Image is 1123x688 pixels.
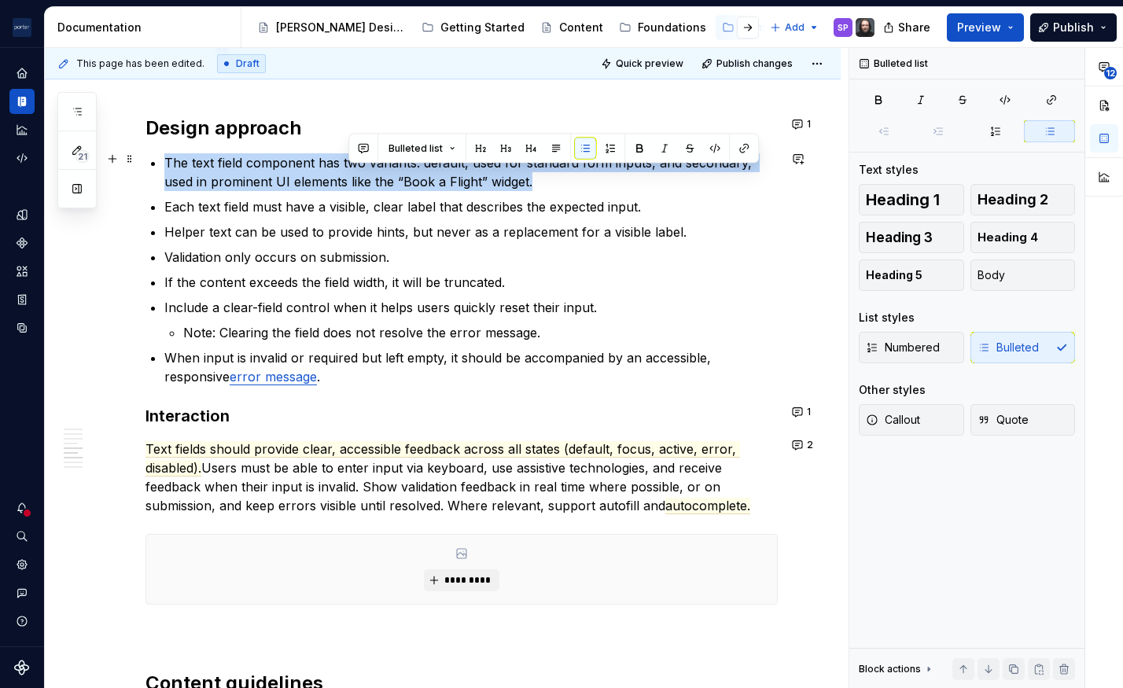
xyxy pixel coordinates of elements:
button: Bulleted list [381,138,462,160]
button: 1 [787,401,818,423]
span: Draft [236,57,260,70]
button: Quick preview [596,53,690,75]
img: f0306bc8-3074-41fb-b11c-7d2e8671d5eb.png [13,18,31,37]
a: [PERSON_NAME] Design [251,15,412,40]
div: Content [559,20,603,35]
span: Quick preview [616,57,683,70]
div: Block actions [859,658,935,680]
a: Analytics [9,117,35,142]
a: Content [534,15,609,40]
span: Bulleted list [388,142,443,155]
a: Documentation [9,89,35,114]
a: Assets [9,259,35,284]
span: Heading 1 [866,192,940,208]
div: Page tree [251,12,762,43]
div: Notifications [9,495,35,521]
span: Share [898,20,930,35]
span: Publish [1053,20,1094,35]
button: Publish [1030,13,1117,42]
button: Heading 3 [859,222,964,253]
commenthighlight: Each text field must have a visible, clear label that describes the expected input. [164,199,641,215]
a: Storybook stories [9,287,35,312]
a: Foundations [613,15,712,40]
a: Components [9,230,35,256]
h3: Interaction [145,405,778,427]
span: Add [785,21,805,34]
commenthighlight: Validation only occurs on submission. [164,249,389,265]
span: Heading 5 [866,267,922,283]
h2: Design approach [145,116,778,141]
span: 21 [75,150,90,163]
span: 1 [807,406,811,418]
span: 1 [807,118,811,131]
div: [PERSON_NAME] Design [276,20,406,35]
button: Numbered [859,332,964,363]
span: Publish changes [716,57,793,70]
div: Getting Started [440,20,525,35]
a: Home [9,61,35,86]
button: Preview [947,13,1024,42]
button: Share [875,13,941,42]
button: Quote [970,404,1076,436]
button: Callout [859,404,964,436]
span: Quote [978,412,1029,428]
div: Other styles [859,382,926,398]
p: The text field component has two variants: default, used for standard form inputs, and secondary,... [164,153,778,191]
span: Heading 2 [978,192,1048,208]
div: Foundations [638,20,706,35]
span: Numbered [866,340,940,355]
svg: Supernova Logo [14,660,30,675]
commenthighlight: If the content exceeds the field width, it will be truncated. [164,274,505,290]
a: Settings [9,552,35,577]
commenthighlight: Include a clear-field control when it helps users quickly reset their input. [164,300,597,315]
span: 12 [1104,67,1117,79]
button: Publish changes [697,53,800,75]
button: Contact support [9,580,35,605]
button: Heading 5 [859,259,964,291]
p: Users must be able to enter input via keyboard, use assistive technologies, and receive feedback ... [145,440,778,515]
span: This page has been edited. [76,57,204,70]
span: Heading 4 [978,230,1038,245]
a: Getting Started [415,15,531,40]
div: SP [838,21,849,34]
div: Text styles [859,162,919,178]
commenthighlight: Helper text can be used to provide hints, but never as a replacement for a visible label. [164,224,687,240]
button: Heading 2 [970,184,1076,215]
span: Body [978,267,1005,283]
img: Teunis Vorsteveld [856,18,874,37]
button: Search ⌘K [9,524,35,549]
span: Preview [957,20,1001,35]
span: 2 [807,439,813,451]
button: 1 [787,113,818,135]
a: error message [230,369,317,384]
span: Text fields should provide clear, accessible feedback across all states (default, focus, active, ... [145,441,740,476]
span: autocomplete. [665,498,750,514]
p: Note: Clearing the field does not resolve the error message. [183,323,778,342]
a: Code automation [9,145,35,171]
commenthighlight: . [317,369,320,384]
span: Callout [866,412,920,428]
button: Heading 1 [859,184,964,215]
commenthighlight: When input is invalid or required but left empty, it should be accompanied by an accessible, resp... [164,350,715,384]
button: 2 [787,434,820,456]
div: Documentation [57,20,234,35]
button: Body [970,259,1076,291]
a: Data sources [9,315,35,340]
span: Heading 3 [866,230,933,245]
div: List styles [859,310,915,326]
a: Design tokens [9,202,35,227]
